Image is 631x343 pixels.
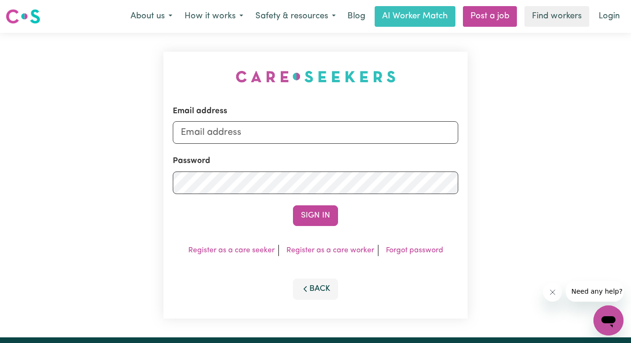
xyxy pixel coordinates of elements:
[543,283,562,302] iframe: Close message
[342,6,371,27] a: Blog
[173,155,210,167] label: Password
[593,6,625,27] a: Login
[593,305,623,335] iframe: Button to launch messaging window
[386,247,443,254] a: Forgot password
[173,121,458,144] input: Email address
[375,6,455,27] a: AI Worker Match
[6,6,40,27] a: Careseekers logo
[249,7,342,26] button: Safety & resources
[178,7,249,26] button: How it works
[566,281,623,302] iframe: Message from company
[188,247,275,254] a: Register as a care seeker
[124,7,178,26] button: About us
[524,6,589,27] a: Find workers
[173,105,227,117] label: Email address
[293,205,338,226] button: Sign In
[6,8,40,25] img: Careseekers logo
[286,247,374,254] a: Register as a care worker
[293,279,338,299] button: Back
[463,6,517,27] a: Post a job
